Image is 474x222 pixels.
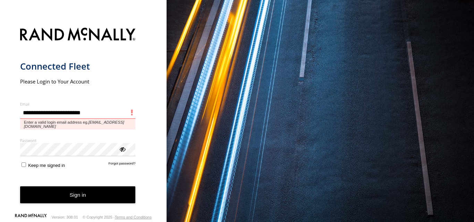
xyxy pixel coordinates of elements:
[20,78,136,85] h2: Please Login to Your Account
[52,215,78,219] div: Version: 308.01
[20,186,136,203] button: Sign in
[115,215,152,219] a: Terms and Conditions
[109,161,136,168] a: Forgot password?
[20,119,136,130] span: Enter a valid login email address eg.
[28,163,65,168] span: Keep me signed in
[20,101,136,107] label: Email
[20,61,136,72] h1: Connected Fleet
[24,120,124,128] em: [EMAIL_ADDRESS][DOMAIN_NAME]
[22,162,26,167] input: Keep me signed in
[20,26,136,44] img: Rand McNally
[83,215,152,219] div: © Copyright 2025 -
[119,145,126,152] div: ViewPassword
[20,138,136,143] label: Password
[15,214,47,221] a: Visit our Website
[20,24,147,214] form: main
